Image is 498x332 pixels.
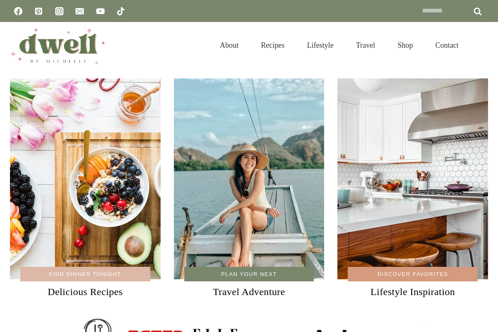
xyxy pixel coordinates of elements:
a: Recipes [250,31,296,60]
a: Shop [386,31,424,60]
a: About [209,31,250,60]
a: Travel [345,31,386,60]
a: YouTube [92,3,109,20]
a: Contact [424,31,470,60]
a: Email [71,3,88,20]
a: Facebook [10,3,27,20]
img: DWELL by michelle [10,26,105,64]
button: View Search Form [474,38,488,52]
nav: Primary Navigation [209,31,470,60]
a: Lifestyle [296,31,345,60]
a: TikTok [112,3,129,20]
a: Instagram [51,3,68,20]
a: Pinterest [30,3,47,20]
